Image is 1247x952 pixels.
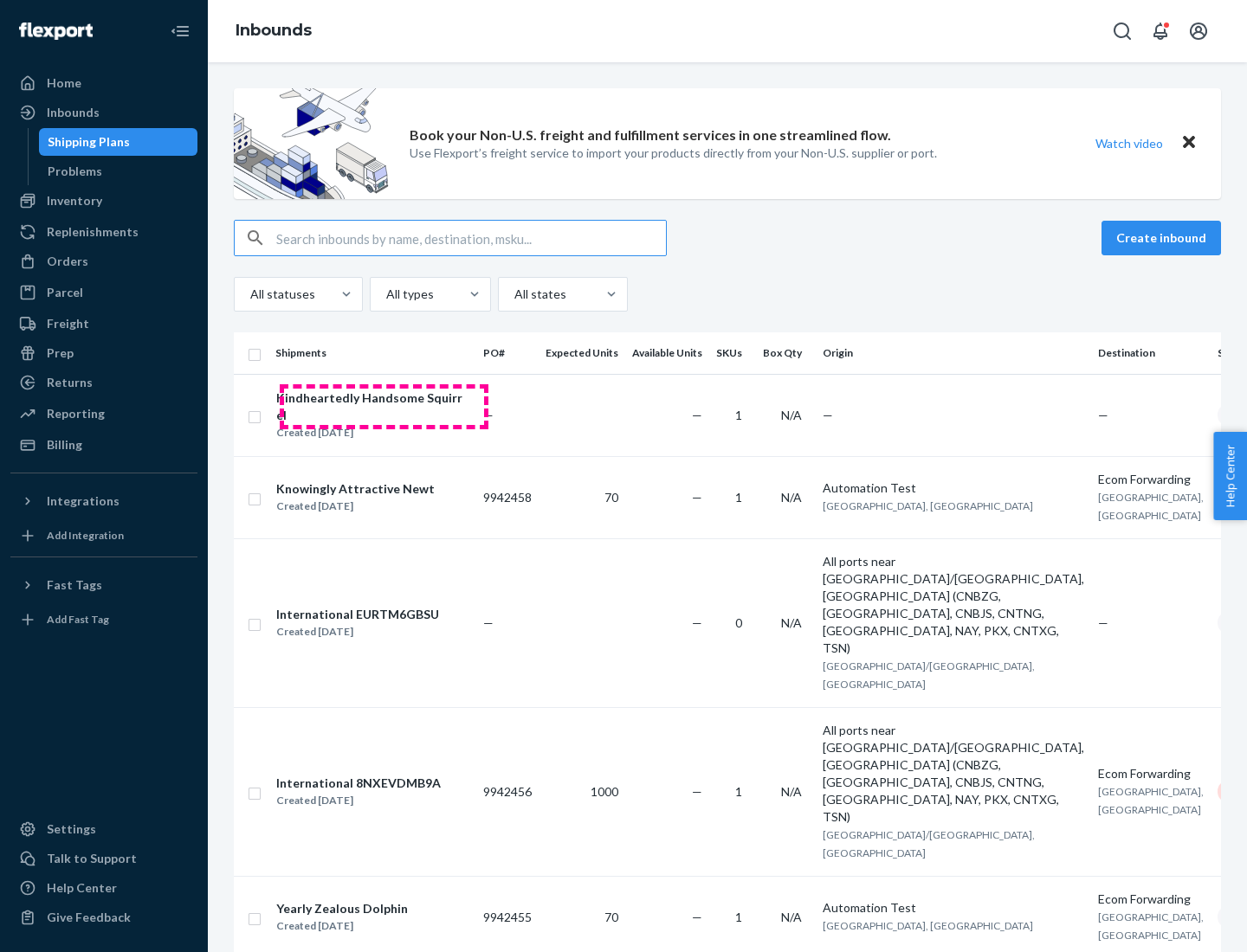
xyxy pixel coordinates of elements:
a: Add Integration [10,522,197,550]
span: — [692,784,702,799]
button: Close [1178,131,1200,156]
div: Returns [47,374,93,391]
div: International 8NXEVDMB9A [276,775,441,792]
a: Billing [10,431,197,459]
span: [GEOGRAPHIC_DATA], [GEOGRAPHIC_DATA] [823,919,1033,932]
span: — [692,910,702,924]
div: Automation Test [823,479,1084,497]
span: 0 [735,615,742,630]
button: Fast Tags [10,571,197,599]
div: Problems [48,163,102,180]
div: Replenishments [47,223,139,241]
input: All types [384,286,386,303]
div: Automation Test [823,899,1084,917]
div: Created [DATE] [276,792,441,809]
a: Reporting [10,400,197,428]
span: — [823,408,833,422]
a: Talk to Support [10,845,197,872]
th: Available Units [625,332,709,374]
button: Close Navigation [163,14,197,48]
a: Replenishments [10,218,197,246]
a: Problems [39,158,198,185]
div: Add Fast Tag [47,612,109,627]
div: Parcel [47,284,83,301]
ol: breadcrumbs [222,6,326,56]
div: Inventory [47,192,102,209]
div: Add Integration [47,528,124,543]
div: Prep [47,344,74,362]
div: International EURTM6GBSU [276,606,439,623]
button: Give Feedback [10,904,197,931]
a: Settings [10,815,197,843]
span: N/A [781,910,802,924]
td: 9942458 [476,456,539,538]
div: Help Center [47,879,117,897]
div: Reporting [47,405,105,422]
th: SKUs [709,332,756,374]
button: Help Center [1213,432,1247,520]
input: All states [513,286,514,303]
span: N/A [781,615,802,630]
th: Origin [816,332,1091,374]
span: [GEOGRAPHIC_DATA]/[GEOGRAPHIC_DATA], [GEOGRAPHIC_DATA] [823,828,1035,859]
th: Shipments [268,332,476,374]
input: All statuses [249,286,250,303]
button: Watch video [1084,131,1174,156]
a: Inventory [10,187,197,215]
span: [GEOGRAPHIC_DATA]/[GEOGRAPHIC_DATA], [GEOGRAPHIC_DATA] [823,659,1035,691]
div: Knowingly Attractive Newt [276,480,435,498]
button: Open notifications [1143,14,1178,48]
span: 1 [735,784,742,799]
span: 70 [604,490,618,505]
div: Talk to Support [47,850,137,867]
a: Home [10,69,197,97]
span: [GEOGRAPHIC_DATA], [GEOGRAPHIC_DATA] [1098,910,1204,942]
div: All ports near [GEOGRAPHIC_DATA]/[GEOGRAPHIC_DATA], [GEOGRAPHIC_DATA] (CNBZG, [GEOGRAPHIC_DATA], ... [823,722,1084,826]
div: Created [DATE] [276,623,439,640]
div: All ports near [GEOGRAPHIC_DATA]/[GEOGRAPHIC_DATA], [GEOGRAPHIC_DATA] (CNBZG, [GEOGRAPHIC_DATA], ... [823,553,1084,657]
div: Settings [47,820,96,838]
span: — [483,408,494,422]
div: Ecom Forwarding [1098,471,1204,488]
div: Created [DATE] [276,917,408,935]
div: Created [DATE] [276,498,435,515]
span: 1 [735,910,742,924]
div: Orders [47,253,88,270]
div: Ecom Forwarding [1098,765,1204,782]
a: Help Center [10,874,197,902]
span: [GEOGRAPHIC_DATA], [GEOGRAPHIC_DATA] [1098,785,1204,816]
span: [GEOGRAPHIC_DATA], [GEOGRAPHIC_DATA] [1098,491,1204,522]
a: Add Fast Tag [10,606,197,634]
button: Open Search Box [1105,14,1140,48]
span: — [1098,408,1108,422]
img: Flexport logo [19,23,93,40]
div: Fast Tags [47,576,102,594]
div: Home [47,74,81,92]
div: Kindheartedly Handsome Squirrel [276,389,468,424]
p: Book your Non-U.S. freight and fulfillment services in one streamlined flow. [410,125,891,145]
a: Orders [10,248,197,275]
div: Inbounds [47,104,100,121]
button: Create inbound [1102,221,1221,255]
div: Yearly Zealous Dolphin [276,900,408,917]
span: [GEOGRAPHIC_DATA], [GEOGRAPHIC_DATA] [823,499,1033,512]
div: Created [DATE] [276,424,468,441]
a: Shipping Plans [39,128,198,156]
div: Billing [47,436,82,453]
th: Expected Units [539,332,625,374]
div: Integrations [47,492,120,510]
button: Open account menu [1181,14,1216,48]
a: Freight [10,310,197,338]
div: Freight [47,315,89,332]
span: 70 [604,910,618,924]
div: Ecom Forwarding [1098,891,1204,908]
span: — [1098,615,1108,630]
a: Prep [10,339,197,367]
span: — [692,490,702,505]
th: Box Qty [756,332,816,374]
span: — [692,615,702,630]
span: N/A [781,490,802,505]
div: Give Feedback [47,909,131,926]
div: Shipping Plans [48,133,130,151]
